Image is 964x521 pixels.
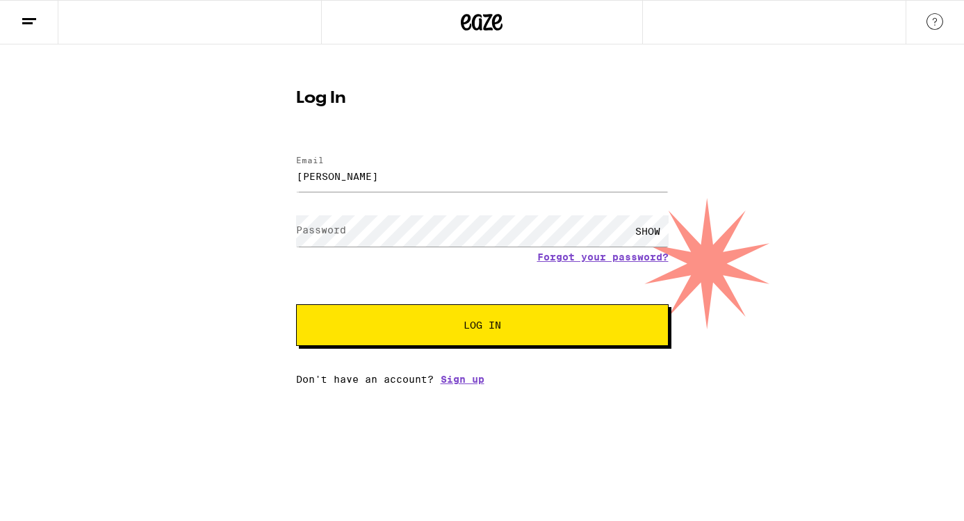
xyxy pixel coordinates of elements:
[537,251,669,263] a: Forgot your password?
[627,215,669,247] div: SHOW
[296,374,669,385] div: Don't have an account?
[296,90,669,107] h1: Log In
[441,374,484,385] a: Sign up
[464,320,501,330] span: Log In
[296,304,669,346] button: Log In
[296,156,324,165] label: Email
[296,224,346,235] label: Password
[296,160,669,192] input: Email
